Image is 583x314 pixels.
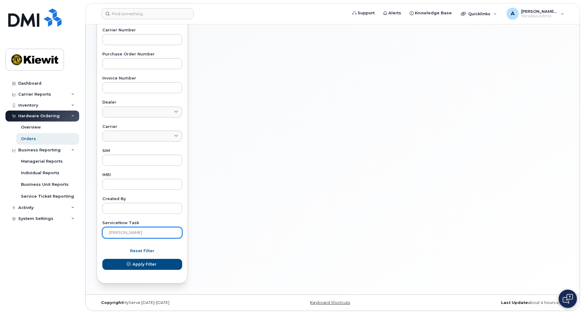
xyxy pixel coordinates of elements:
[511,10,514,17] span: A
[102,259,182,270] button: Apply Filter
[415,10,452,16] span: Knowledge Base
[102,28,182,32] label: Carrier Number
[468,11,490,16] span: Quicklinks
[563,294,573,304] img: Open chat
[101,300,123,305] strong: Copyright
[130,248,154,254] span: Reset Filter
[102,221,182,225] label: ServiceNow Task
[411,300,569,305] div: about 4 hours ago
[379,7,405,19] a: Alerts
[102,76,182,80] label: Invoice Number
[502,8,568,20] div: Andrew.Brownell
[101,8,194,19] input: Find something...
[102,125,182,129] label: Carrier
[521,9,558,14] span: [PERSON_NAME].[PERSON_NAME]
[132,261,157,267] span: Apply Filter
[388,10,401,16] span: Alerts
[102,52,182,56] label: Purchase Order Number
[405,7,456,19] a: Knowledge Base
[102,101,182,104] label: Dealer
[97,300,254,305] div: MyServe [DATE]–[DATE]
[102,149,182,153] label: SIM
[348,7,379,19] a: Support
[521,14,558,19] span: Wireless Admin
[102,245,182,256] button: Reset Filter
[457,8,501,20] div: Quicklinks
[501,300,528,305] strong: Last Update
[358,10,375,16] span: Support
[102,197,182,201] label: Created By
[102,173,182,177] label: IMEI
[310,300,350,305] a: Keyboard Shortcuts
